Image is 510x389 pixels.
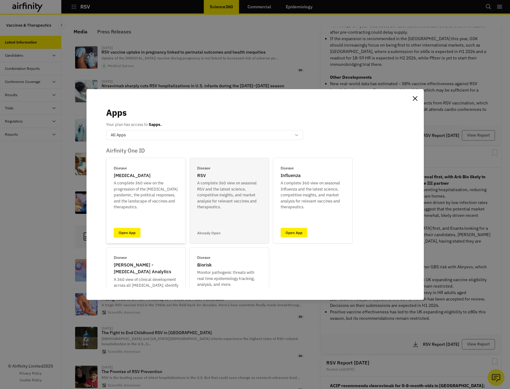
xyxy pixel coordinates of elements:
p: Disease [281,165,294,171]
p: Airfinity One ID [106,147,404,154]
p: A 360 view of clinical development across all [MEDICAL_DATA]; identify opportunities and track ch... [114,277,178,307]
b: 5 apps. [149,122,162,127]
p: A complete 360 view on seasonal RSV and the latest science, competitive insights, and market anal... [197,180,262,210]
p: A complete 360 view on seasonal Influenza and the latest science, competitive insights, and marke... [281,180,345,210]
p: All Apps [111,132,126,138]
p: Disease [114,255,127,260]
p: Disease [114,165,127,171]
p: Influenza [281,172,301,179]
p: A complete 360 view on the progression of the [MEDICAL_DATA] pandemic, the political responses, a... [114,180,178,210]
p: RSV [197,172,206,179]
button: Close [410,93,420,103]
p: Disease [197,255,210,260]
p: [PERSON_NAME] - [MEDICAL_DATA] Analytics [114,262,178,275]
p: Apps [106,106,127,119]
a: Open App [114,228,140,237]
p: [MEDICAL_DATA] [114,172,151,179]
p: Disease [197,165,210,171]
a: Open App [281,228,307,237]
p: Monitor pathogenic threats with real time epidemiology tracking, analysis, and more. [197,270,262,288]
p: Already Open [197,230,220,236]
p: Your plan has access to [106,122,162,128]
p: Biorisk [197,262,212,269]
